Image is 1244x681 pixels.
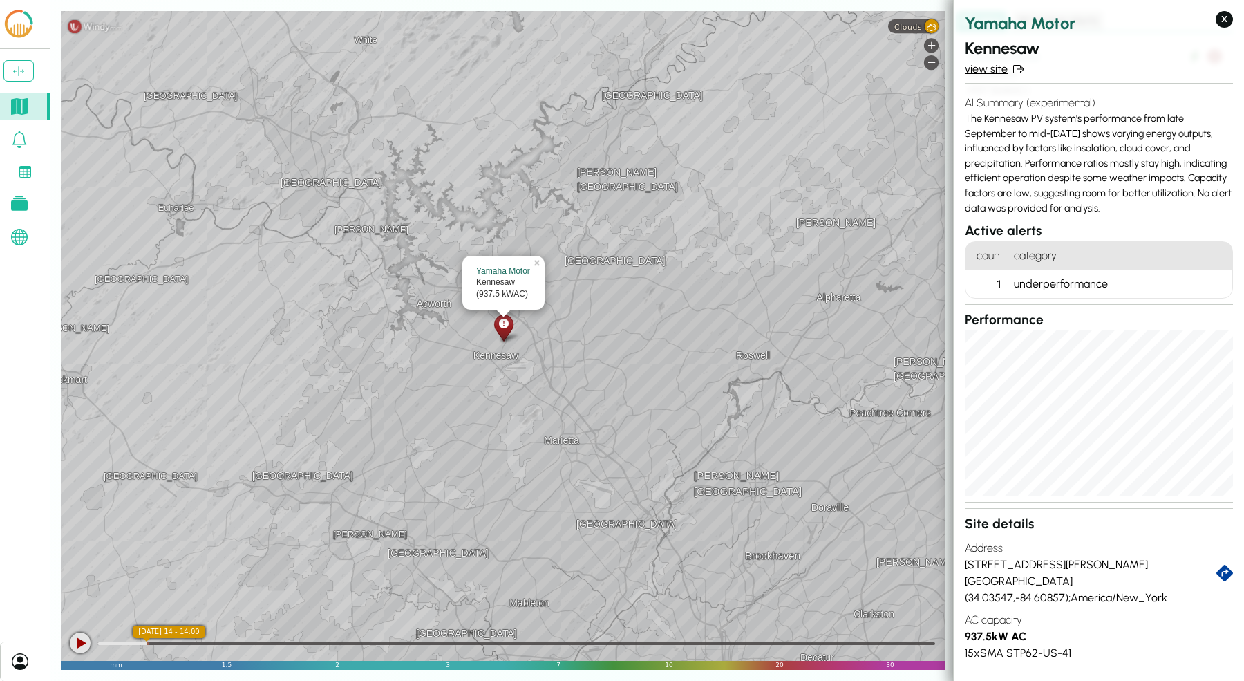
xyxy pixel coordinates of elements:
h4: count [965,242,1008,270]
a: × [532,256,545,265]
div: The Kennesaw PV system's performance from late September to mid-[DATE] shows varying energy outpu... [965,89,1233,221]
div: underperformance [1008,270,1232,298]
img: LCOE.ai [2,8,35,40]
h3: Active alerts [965,221,1233,241]
a: directions [1216,565,1233,581]
a: view site [965,61,1233,77]
h2: Kennesaw [965,36,1233,61]
button: X [1216,11,1233,28]
div: Zoom out [924,55,939,70]
div: ( 34.03547 , -84.60857 ); America/New_York [965,590,1233,606]
h2: Yamaha Motor [965,11,1233,36]
h4: Address [965,534,1233,557]
div: Zoom in [924,38,939,53]
div: Kennesaw [476,277,531,288]
h4: category [1008,242,1232,270]
div: [STREET_ADDRESS][PERSON_NAME] [GEOGRAPHIC_DATA] [965,557,1216,590]
h4: AI Summary (experimental) [965,95,1233,111]
h3: Performance [965,310,1233,330]
div: 15 x SMA STP62-US-41 [965,645,1233,662]
div: Yamaha Motor [476,265,531,277]
div: 1 [965,270,1008,298]
span: Clouds [894,22,922,31]
strong: 937.5 kW AC [965,630,1026,643]
h4: AC capacity [965,606,1233,628]
div: local time [133,626,205,638]
div: (937.5 kWAC) [476,288,531,300]
div: Kennesaw [491,312,516,343]
h3: Site details [965,514,1233,534]
div: [DATE] 14 - 14:00 [133,626,205,638]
